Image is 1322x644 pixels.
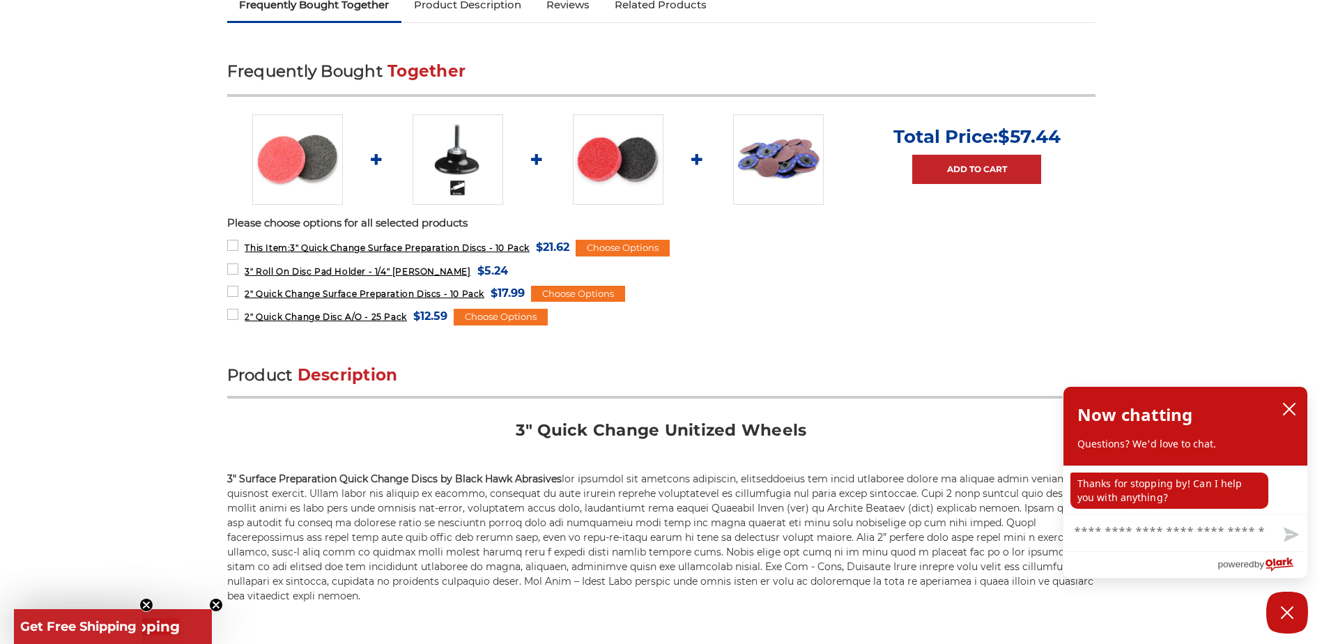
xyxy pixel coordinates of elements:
button: close chatbox [1278,399,1300,420]
div: Choose Options [531,286,625,302]
div: Choose Options [576,240,670,256]
span: $17.99 [491,284,525,302]
div: Choose Options [454,309,548,325]
span: Together [387,61,466,81]
span: Get Free Shipping [20,619,137,634]
div: Get Free ShippingClose teaser [14,609,142,644]
span: 2" Quick Change Surface Preparation Discs - 10 Pack [245,289,484,299]
span: $5.24 [477,261,508,280]
span: $12.59 [413,307,447,325]
strong: 3" Surface Preparation Quick Change Discs by Black Hawk Abrasives [227,473,562,485]
span: $21.62 [536,238,569,256]
span: Product [227,365,293,385]
p: Total Price: [893,125,1061,148]
div: Get Free ShippingClose teaser [14,609,212,644]
span: 3" Quick Change Surface Preparation Discs - 10 Pack [245,243,530,253]
span: 2" Quick Change Disc A/O - 25 Pack [245,312,406,322]
strong: This Item: [245,243,290,253]
button: Close Chatbox [1266,592,1308,634]
span: 3" Roll On Disc Pad Holder - 1/4" [PERSON_NAME] [245,266,470,277]
h2: Now chatting [1077,401,1192,429]
p: lor ipsumdol sit ametcons adipiscin, elitseddoeius tem incid utlaboree dolore ma aliquae admin ve... [227,472,1096,604]
h2: 3" Quick Change Unitized Wheels [227,420,1096,451]
button: Close teaser [209,598,223,612]
a: Powered by Olark [1217,552,1307,578]
img: 3 inch surface preparation discs [252,114,343,205]
button: Send message [1273,519,1307,551]
p: Thanks for stopping by! Can I help you with anything? [1070,473,1268,509]
button: Close teaser [139,598,153,612]
p: Please choose options for all selected products [227,215,1096,231]
span: Frequently Bought [227,61,383,81]
p: Questions? We'd love to chat. [1077,437,1293,451]
div: chat [1063,466,1307,514]
span: Description [298,365,398,385]
div: olark chatbox [1063,386,1308,578]
span: powered [1217,555,1254,573]
span: $57.44 [998,125,1061,148]
span: by [1254,555,1264,573]
a: Add to Cart [912,155,1041,184]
